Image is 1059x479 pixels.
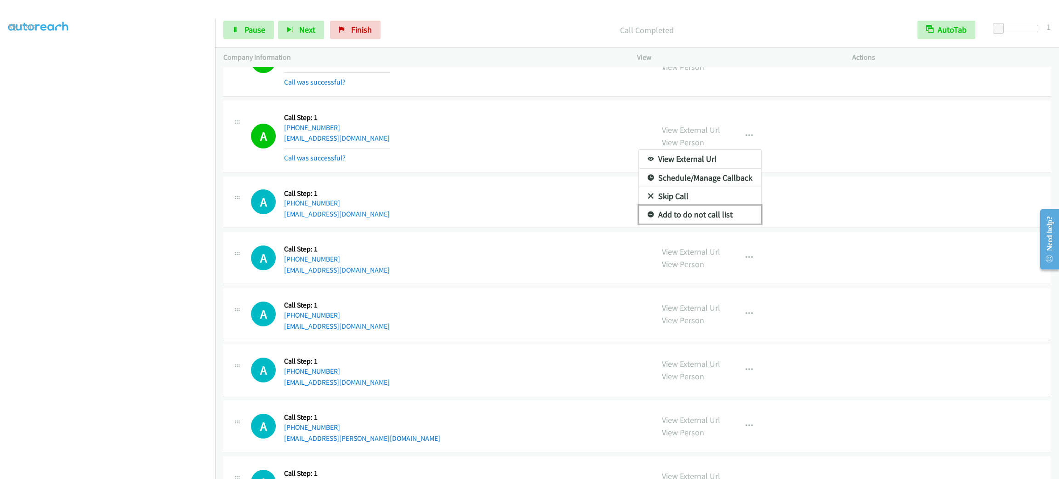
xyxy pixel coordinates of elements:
[251,302,276,326] h1: A
[251,414,276,439] div: The call is yet to be attempted
[251,358,276,382] div: The call is yet to be attempted
[639,205,761,224] a: Add to do not call list
[251,245,276,270] h1: A
[251,358,276,382] h1: A
[251,189,276,214] h1: A
[8,21,36,32] a: My Lists
[251,414,276,439] h1: A
[639,150,761,168] a: View External Url
[639,187,761,205] a: Skip Call
[639,169,761,187] a: Schedule/Manage Callback
[251,302,276,326] div: The call is yet to be attempted
[1032,203,1059,276] iframe: Resource Center
[8,41,215,478] iframe: To enrich screen reader interactions, please activate Accessibility in Grammarly extension settings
